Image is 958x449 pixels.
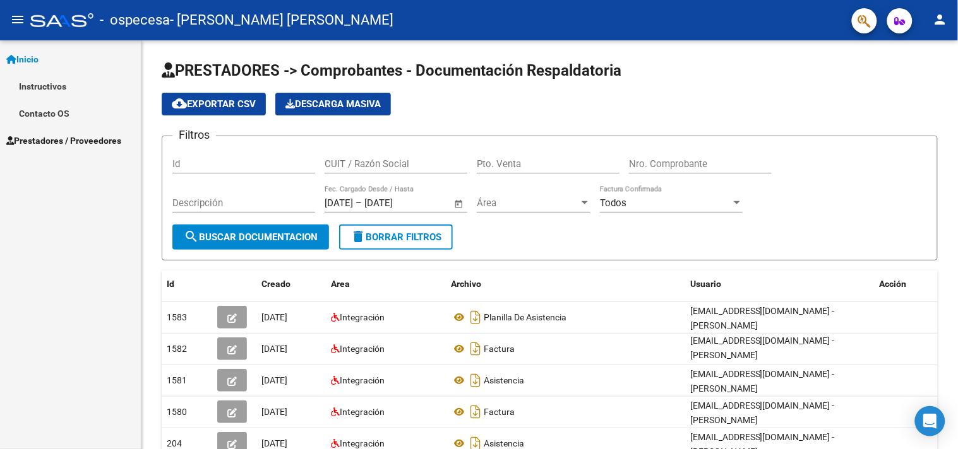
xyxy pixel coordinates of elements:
div: Open Intercom Messenger [915,406,945,436]
span: Usuario [690,279,721,289]
i: Descargar documento [467,402,484,422]
i: Descargar documento [467,307,484,327]
mat-icon: person [933,12,948,27]
h3: Filtros [172,126,216,144]
app-download-masive: Descarga masiva de comprobantes (adjuntos) [275,93,391,115]
span: Buscar Documentacion [184,231,318,243]
span: Integración [340,312,385,322]
span: [EMAIL_ADDRESS][DOMAIN_NAME] - [PERSON_NAME] [690,369,835,394]
span: Factura [484,407,515,417]
span: Inicio [6,52,39,66]
span: – [356,197,362,209]
input: Fecha fin [364,197,426,209]
span: [DATE] [261,407,287,417]
input: Fecha inicio [325,197,353,209]
mat-icon: delete [350,229,366,244]
mat-icon: search [184,229,199,244]
span: Integración [340,407,385,417]
span: Descarga Masiva [285,98,381,110]
span: Todos [600,197,626,209]
span: Creado [261,279,290,289]
span: Id [167,279,174,289]
mat-icon: menu [10,12,25,27]
datatable-header-cell: Creado [256,271,326,298]
i: Descargar documento [467,370,484,390]
span: Integración [340,375,385,385]
span: 1580 [167,407,187,417]
i: Descargar documento [467,339,484,359]
datatable-header-cell: Archivo [446,271,685,298]
span: [DATE] [261,438,287,448]
button: Descarga Masiva [275,93,391,115]
span: Planilla De Asistencia [484,312,566,322]
span: 1583 [167,312,187,322]
datatable-header-cell: Area [326,271,446,298]
span: [EMAIL_ADDRESS][DOMAIN_NAME] - [PERSON_NAME] [690,335,835,360]
span: [EMAIL_ADDRESS][DOMAIN_NAME] - [PERSON_NAME] [690,400,835,425]
span: [DATE] [261,312,287,322]
datatable-header-cell: Usuario [685,271,875,298]
span: [EMAIL_ADDRESS][DOMAIN_NAME] - [PERSON_NAME] [690,306,835,330]
span: Exportar CSV [172,98,256,110]
button: Exportar CSV [162,93,266,115]
span: Area [331,279,350,289]
span: Integración [340,438,385,448]
span: - [PERSON_NAME] [PERSON_NAME] [170,6,393,34]
span: - ospecesa [100,6,170,34]
span: Factura [484,344,515,354]
span: Prestadores / Proveedores [6,134,121,148]
button: Open calendar [452,197,467,211]
datatable-header-cell: Acción [875,271,938,298]
span: [DATE] [261,375,287,385]
datatable-header-cell: Id [162,271,212,298]
span: Borrar Filtros [350,231,441,243]
span: Integración [340,344,385,354]
span: Archivo [451,279,481,289]
span: Asistencia [484,438,524,448]
span: 1582 [167,344,187,354]
span: Acción [880,279,907,289]
span: 1581 [167,375,187,385]
span: Asistencia [484,375,524,385]
span: Área [477,197,579,209]
span: 204 [167,438,182,448]
button: Buscar Documentacion [172,224,329,250]
button: Borrar Filtros [339,224,453,250]
span: [DATE] [261,344,287,354]
mat-icon: cloud_download [172,96,187,111]
span: PRESTADORES -> Comprobantes - Documentación Respaldatoria [162,62,621,79]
